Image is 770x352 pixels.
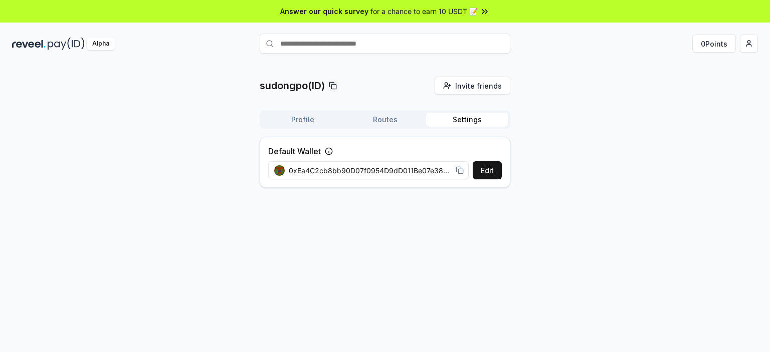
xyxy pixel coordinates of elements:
[473,161,502,179] button: Edit
[344,113,426,127] button: Routes
[12,38,46,50] img: reveel_dark
[435,77,510,95] button: Invite friends
[262,113,344,127] button: Profile
[260,79,325,93] p: sudongpo(ID)
[268,145,321,157] label: Default Wallet
[370,6,478,17] span: for a chance to earn 10 USDT 📝
[426,113,508,127] button: Settings
[455,81,502,91] span: Invite friends
[280,6,368,17] span: Answer our quick survey
[87,38,115,50] div: Alpha
[692,35,736,53] button: 0Points
[48,38,85,50] img: pay_id
[289,165,452,176] span: 0xEa4C2cb8bb90D07f0954D9dD011Be07e384f9f25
